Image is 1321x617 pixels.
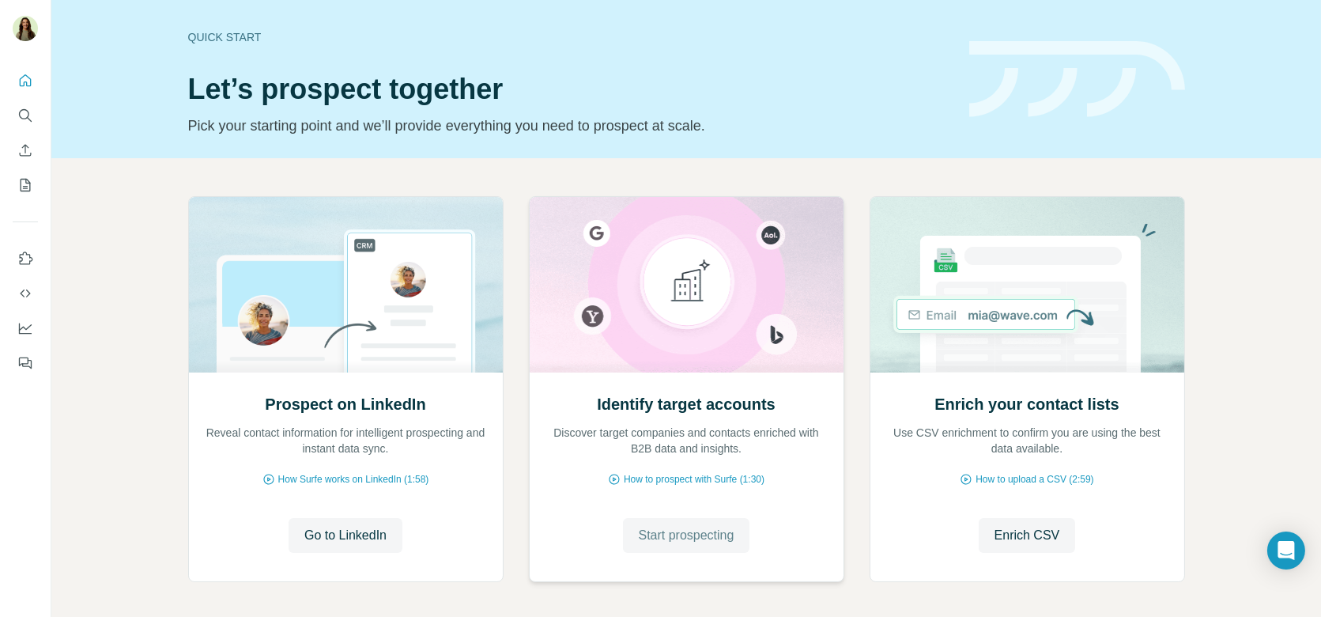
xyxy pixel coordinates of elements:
div: Open Intercom Messenger [1267,532,1305,570]
span: Go to LinkedIn [304,526,387,545]
button: Go to LinkedIn [289,518,402,553]
button: My lists [13,171,38,199]
h1: Let’s prospect together [188,74,950,105]
h2: Identify target accounts [597,393,776,415]
img: Prospect on LinkedIn [188,197,504,373]
img: Avatar [13,16,38,41]
h2: Prospect on LinkedIn [265,393,425,415]
button: Dashboard [13,314,38,343]
img: banner [969,41,1185,118]
img: Enrich your contact lists [870,197,1185,373]
span: Enrich CSV [995,526,1060,545]
p: Discover target companies and contacts enriched with B2B data and insights. [545,425,828,456]
div: Quick start [188,29,950,45]
button: Feedback [13,349,38,377]
h2: Enrich your contact lists [934,393,1119,415]
img: Identify target accounts [529,197,844,373]
button: Start prospecting [623,518,750,553]
button: Use Surfe on LinkedIn [13,244,38,273]
span: How Surfe works on LinkedIn (1:58) [278,472,429,486]
button: Enrich CSV [979,518,1076,553]
button: Use Surfe API [13,279,38,308]
p: Use CSV enrichment to confirm you are using the best data available. [886,425,1168,456]
p: Pick your starting point and we’ll provide everything you need to prospect at scale. [188,115,950,137]
p: Reveal contact information for intelligent prospecting and instant data sync. [205,425,487,456]
span: How to prospect with Surfe (1:30) [624,472,764,486]
button: Quick start [13,66,38,95]
span: How to upload a CSV (2:59) [976,472,1093,486]
button: Enrich CSV [13,136,38,165]
span: Start prospecting [639,526,734,545]
button: Search [13,101,38,130]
